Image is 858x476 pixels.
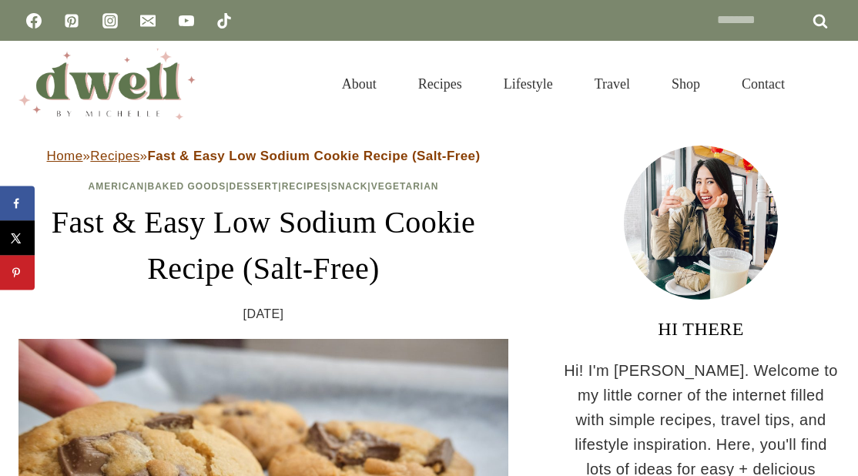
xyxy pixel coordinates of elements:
[56,5,87,36] a: Pinterest
[331,181,368,192] a: Snack
[483,59,574,109] a: Lifestyle
[18,5,49,36] a: Facebook
[147,149,480,163] strong: Fast & Easy Low Sodium Cookie Recipe (Salt-Free)
[321,59,397,109] a: About
[89,181,145,192] a: American
[813,71,840,97] button: View Search Form
[18,199,508,292] h1: Fast & Easy Low Sodium Cookie Recipe (Salt-Free)
[148,181,226,192] a: Baked Goods
[18,49,196,119] img: DWELL by michelle
[171,5,202,36] a: YouTube
[721,59,806,109] a: Contact
[562,315,840,343] h3: HI THERE
[371,181,439,192] a: Vegetarian
[243,304,284,324] time: [DATE]
[230,181,279,192] a: Dessert
[132,5,163,36] a: Email
[47,149,83,163] a: Home
[397,59,483,109] a: Recipes
[651,59,721,109] a: Shop
[47,149,481,163] span: » »
[90,149,139,163] a: Recipes
[95,5,126,36] a: Instagram
[209,5,240,36] a: TikTok
[321,59,806,109] nav: Primary Navigation
[282,181,328,192] a: Recipes
[89,181,439,192] span: | | | | |
[574,59,651,109] a: Travel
